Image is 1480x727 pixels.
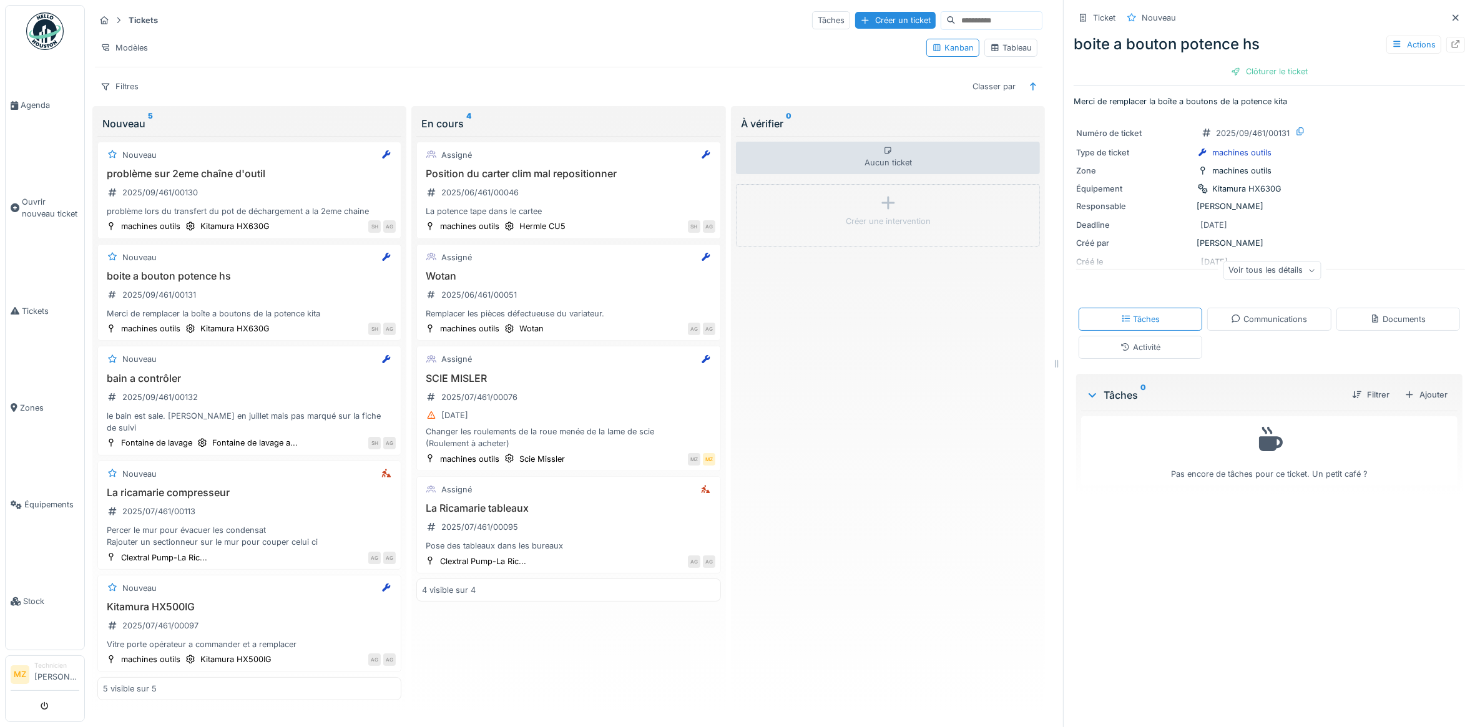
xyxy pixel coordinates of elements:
div: Fontaine de lavage a... [212,437,298,449]
span: Ouvrir nouveau ticket [22,196,79,220]
h3: Kitamura HX500IG [103,601,396,613]
div: [PERSON_NAME] [1076,200,1463,212]
h3: Position du carter clim mal repositionner [422,168,715,180]
div: Filtrer [1347,386,1394,403]
div: Créé par [1076,237,1192,249]
div: [DATE] [1201,219,1228,231]
div: Responsable [1076,200,1192,212]
div: machines outils [1213,147,1272,159]
div: AG [368,653,381,666]
h3: problème sur 2eme chaîne d'outil [103,168,396,180]
div: Ajouter [1399,386,1453,403]
h3: SCIE MISLER [422,373,715,384]
div: Assigné [441,484,472,495]
div: Modèles [95,39,154,57]
div: Communications [1231,313,1307,325]
h3: boite a bouton potence hs [103,270,396,282]
span: Stock [23,595,79,607]
div: Tâches [1086,388,1342,403]
div: machines outils [121,323,180,334]
div: À vérifier [741,116,1035,131]
div: AG [688,555,700,568]
div: Équipement [1076,183,1192,195]
div: Classer par [967,77,1021,95]
div: Tâches [1121,313,1160,325]
div: 2025/09/461/00131 [1217,127,1290,139]
div: AG [703,220,715,233]
div: machines outils [440,323,499,334]
a: Ouvrir nouveau ticket [6,154,84,262]
div: Actions [1386,36,1441,54]
div: Clextral Pump-La Ric... [121,552,207,564]
div: AG [688,323,700,335]
sup: 0 [786,116,791,131]
div: Créer une intervention [846,215,931,227]
div: 2025/07/461/00076 [441,391,517,403]
p: Merci de remplacer la boîte a boutons de la potence kita [1074,95,1465,107]
div: Nouveau [122,149,157,161]
div: Nouveau [102,116,396,131]
img: Badge_color-CXgf-gQk.svg [26,12,64,50]
div: MZ [703,453,715,466]
div: Nouveau [122,468,157,480]
div: Assigné [441,149,472,161]
div: Pas encore de tâches pour ce ticket. Un petit café ? [1089,422,1449,480]
div: 2025/06/461/00046 [441,187,519,198]
h3: Wotan [422,270,715,282]
div: machines outils [440,453,499,465]
a: Stock [6,553,84,650]
div: En cours [421,116,715,131]
a: Équipements [6,456,84,553]
div: [PERSON_NAME] [1076,237,1463,249]
span: Agenda [21,99,79,111]
div: Remplacer les pièces défectueuse du variateur. [422,308,715,320]
div: 2025/07/461/00097 [122,620,198,632]
div: SH [368,220,381,233]
div: AG [383,653,396,666]
sup: 5 [148,116,153,131]
div: Créer un ticket [855,12,936,29]
span: Équipements [24,499,79,510]
div: [DATE] [441,409,468,421]
div: Kitamura HX500IG [200,653,272,665]
div: Zone [1076,165,1192,177]
div: AG [383,220,396,233]
div: Percer le mur pour évacuer les condensat Rajouter un sectionneur sur le mur pour couper celui ci [103,524,396,548]
a: Zones [6,359,84,456]
li: [PERSON_NAME] [34,661,79,688]
div: 2025/07/461/00113 [122,505,195,517]
div: Nouveau [122,582,157,594]
div: Assigné [441,353,472,365]
span: Zones [20,402,79,414]
a: Agenda [6,57,84,154]
div: boite a bouton potence hs [1074,33,1465,56]
a: Tickets [6,263,84,359]
div: Tableau [990,42,1032,54]
div: AG [383,552,396,564]
div: AG [383,437,396,449]
div: 2025/06/461/00051 [441,289,517,301]
div: Kanban [932,42,974,54]
div: Kitamura HX630G [200,323,270,334]
div: Nouveau [122,353,157,365]
sup: 4 [466,116,471,131]
div: problème lors du transfert du pot de déchargement a la 2eme chaine [103,205,396,217]
div: AG [703,555,715,568]
div: machines outils [121,220,180,232]
div: AG [703,323,715,335]
div: le bain est sale. [PERSON_NAME] en juillet mais pas marqué sur la fiche de suivi [103,410,396,434]
div: machines outils [121,653,180,665]
div: Numéro de ticket [1076,127,1192,139]
div: SH [368,437,381,449]
div: Documents [1370,313,1426,325]
div: Aucun ticket [736,142,1040,174]
div: Wotan [519,323,544,334]
div: Kitamura HX630G [200,220,270,232]
div: 2025/07/461/00095 [441,521,518,533]
div: Scie Missler [519,453,565,465]
div: Kitamura HX630G [1213,183,1282,195]
div: Fontaine de lavage [121,437,192,449]
div: Type de ticket [1076,147,1192,159]
div: SH [688,220,700,233]
a: MZ Technicien[PERSON_NAME] [11,661,79,691]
